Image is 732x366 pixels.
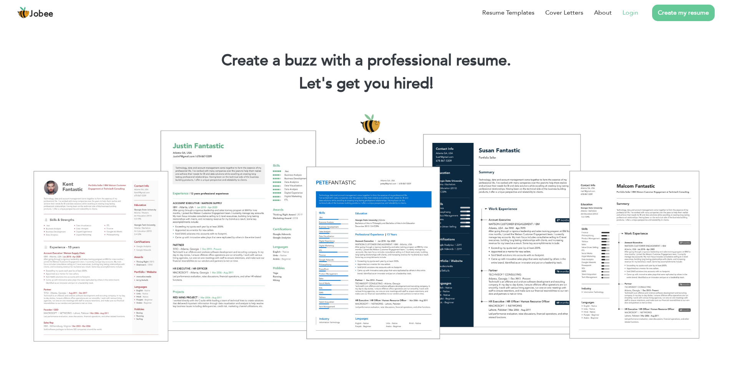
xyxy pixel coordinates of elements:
a: Login [622,8,638,17]
a: Resume Templates [482,8,534,17]
img: jobee.io [17,7,30,19]
a: About [594,8,612,17]
span: get you hired! [337,73,433,94]
h2: Let's [12,74,720,94]
a: Jobee [17,7,53,19]
span: Jobee [30,10,53,18]
a: Cover Letters [545,8,583,17]
span: | [430,73,433,94]
a: Create my resume [652,5,715,21]
h1: Create a buzz with a professional resume. [12,51,720,71]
